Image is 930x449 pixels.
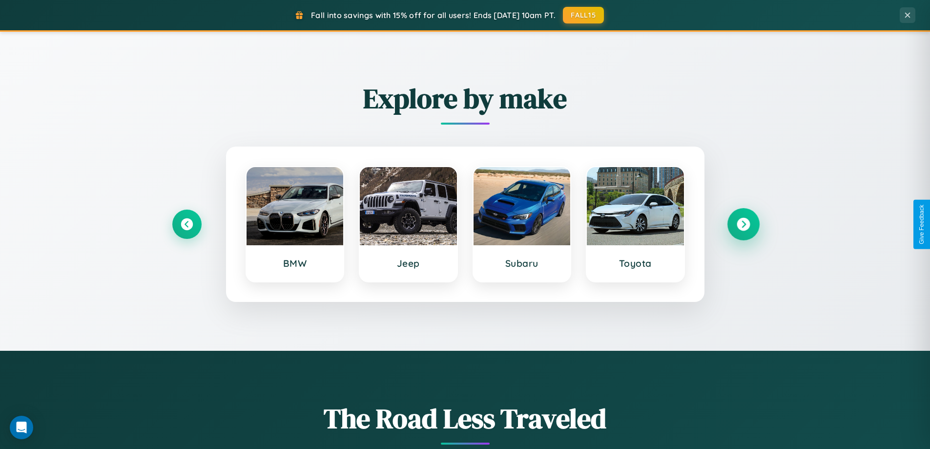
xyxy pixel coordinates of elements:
div: Open Intercom Messenger [10,416,33,439]
span: Fall into savings with 15% off for all users! Ends [DATE] 10am PT. [311,10,556,20]
h1: The Road Less Traveled [172,400,758,437]
h2: Explore by make [172,80,758,117]
button: FALL15 [563,7,604,23]
h3: BMW [256,257,334,269]
h3: Jeep [370,257,447,269]
div: Give Feedback [918,205,925,244]
h3: Toyota [597,257,674,269]
h3: Subaru [483,257,561,269]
